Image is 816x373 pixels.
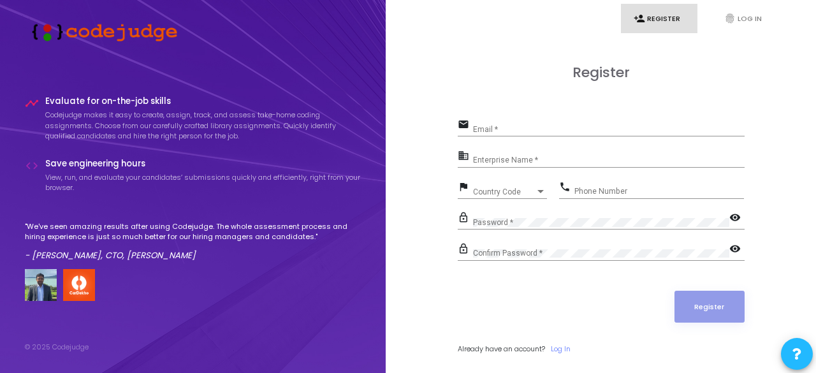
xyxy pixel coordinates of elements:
i: code [25,159,39,173]
img: user image [25,269,57,301]
a: Log In [551,344,571,355]
i: person_add [634,13,645,24]
span: Already have an account? [458,344,545,354]
mat-icon: visibility [729,242,745,258]
mat-icon: visibility [729,211,745,226]
img: company-logo [63,269,95,301]
i: fingerprint [724,13,736,24]
i: timeline [25,96,39,110]
input: Email [473,125,745,134]
input: Enterprise Name [473,156,745,165]
p: Codejudge makes it easy to create, assign, track, and assess take-home coding assignments. Choose... [45,110,361,142]
button: Register [674,291,745,323]
a: person_addRegister [621,4,697,34]
h4: Evaluate for on-the-job skills [45,96,361,106]
mat-icon: phone [559,180,574,196]
h4: Save engineering hours [45,159,361,169]
mat-icon: lock_outline [458,211,473,226]
div: © 2025 Codejudge [25,342,89,353]
p: View, run, and evaluate your candidates’ submissions quickly and efficiently, right from your bro... [45,172,361,193]
mat-icon: email [458,118,473,133]
em: - [PERSON_NAME], CTO, [PERSON_NAME] [25,249,196,261]
input: Phone Number [574,187,744,196]
p: "We've seen amazing results after using Codejudge. The whole assessment process and hiring experi... [25,221,361,242]
mat-icon: lock_outline [458,242,473,258]
mat-icon: business [458,149,473,165]
span: Country Code [473,188,535,196]
h3: Register [458,64,745,81]
mat-icon: flag [458,180,473,196]
a: fingerprintLog In [711,4,788,34]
